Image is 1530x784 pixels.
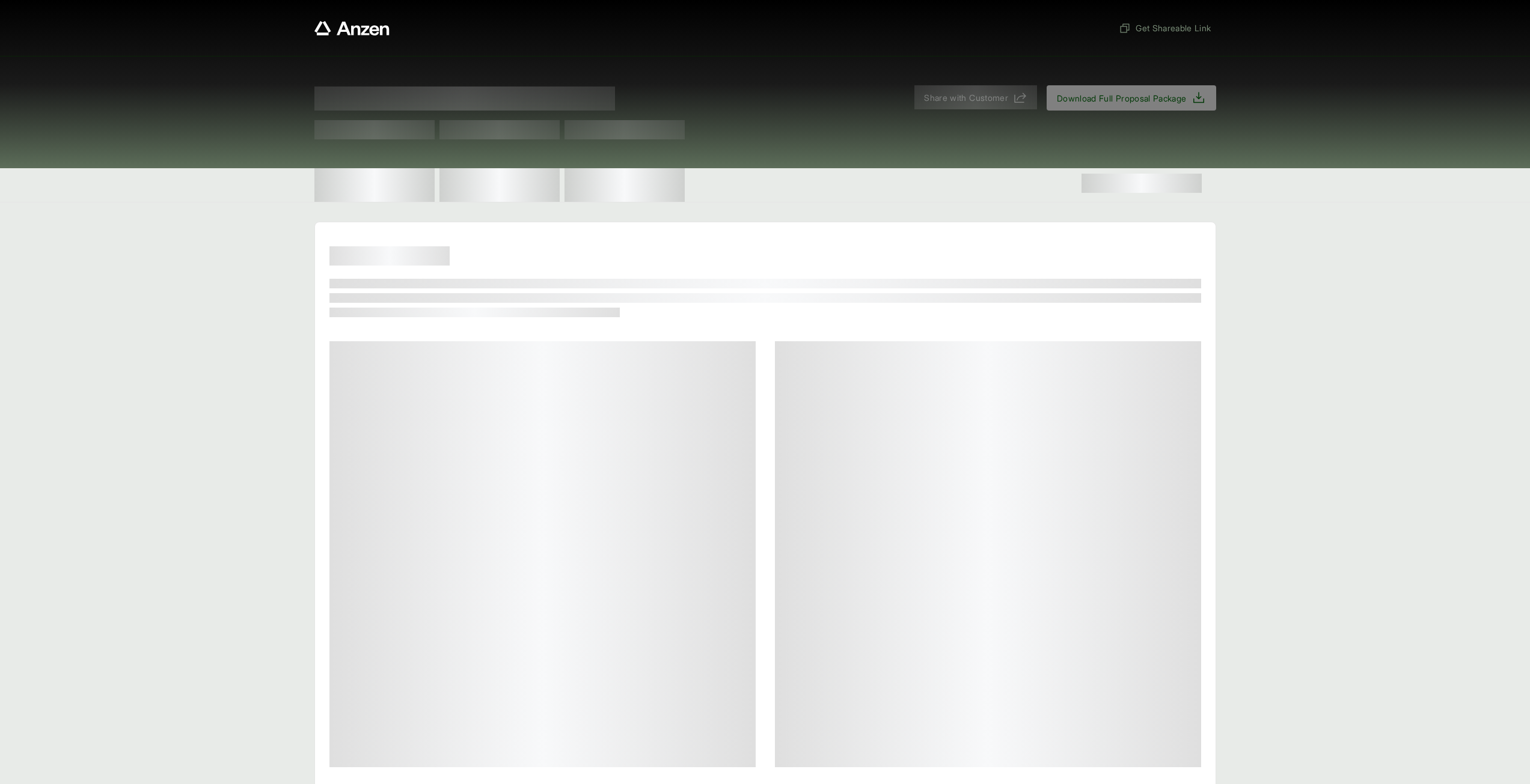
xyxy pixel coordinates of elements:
a: Anzen website [314,21,390,35]
span: Get Shareable Link [1119,22,1211,34]
button: Get Shareable Link [1114,17,1216,39]
span: Share with Customer [924,91,1008,104]
span: Test [439,120,560,139]
span: Test [314,120,435,139]
span: Proposal for [314,87,615,111]
span: Test [565,120,685,139]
